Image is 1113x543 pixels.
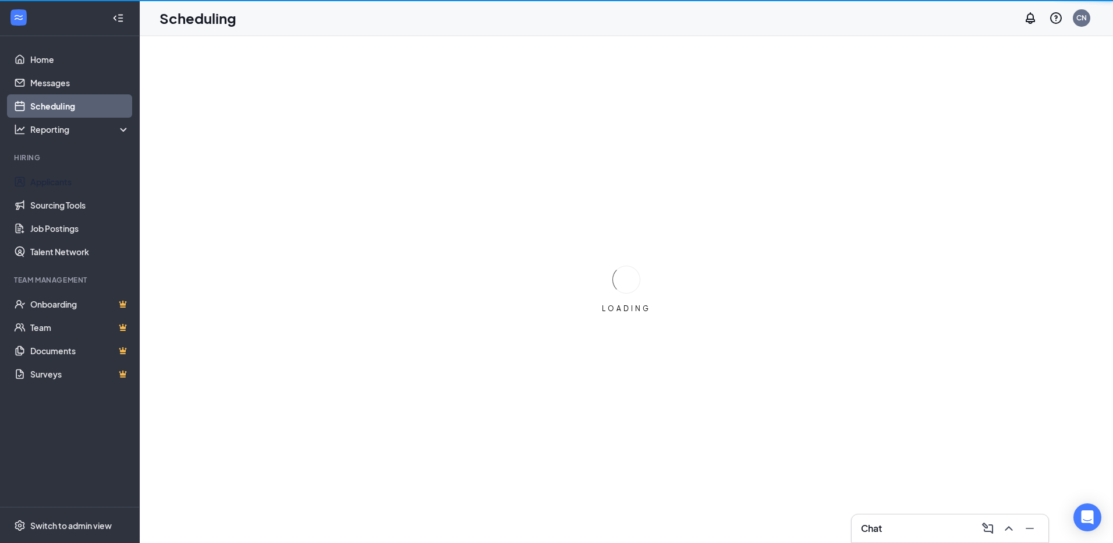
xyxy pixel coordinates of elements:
[30,362,130,386] a: SurveysCrown
[14,520,26,531] svg: Settings
[999,519,1018,538] button: ChevronUp
[30,217,130,240] a: Job Postings
[112,12,124,24] svg: Collapse
[1073,503,1101,531] div: Open Intercom Messenger
[30,94,130,118] a: Scheduling
[30,48,130,71] a: Home
[14,124,26,135] svg: Analysis
[1002,521,1016,535] svg: ChevronUp
[861,522,882,535] h3: Chat
[30,316,130,339] a: TeamCrown
[14,153,127,163] div: Hiring
[30,292,130,316] a: OnboardingCrown
[981,521,995,535] svg: ComposeMessage
[13,12,24,23] svg: WorkstreamLogo
[1076,13,1087,23] div: CN
[30,170,130,193] a: Applicants
[979,519,997,538] button: ComposeMessage
[30,339,130,362] a: DocumentsCrown
[30,193,130,217] a: Sourcing Tools
[30,124,130,135] div: Reporting
[1020,519,1039,538] button: Minimize
[1049,11,1063,25] svg: QuestionInfo
[1023,11,1037,25] svg: Notifications
[30,71,130,94] a: Messages
[159,8,236,28] h1: Scheduling
[14,275,127,285] div: Team Management
[597,304,655,313] div: LOADING
[30,240,130,263] a: Talent Network
[30,520,112,531] div: Switch to admin view
[1023,521,1037,535] svg: Minimize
